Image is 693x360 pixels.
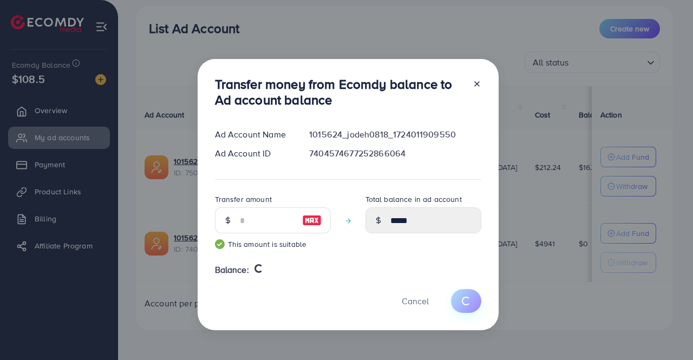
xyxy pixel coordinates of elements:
span: Balance: [215,264,249,276]
label: Transfer amount [215,194,272,205]
h3: Transfer money from Ecomdy balance to Ad account balance [215,76,464,108]
small: This amount is suitable [215,239,331,250]
iframe: Chat [647,311,685,352]
label: Total balance in ad account [365,194,462,205]
div: 1015624_jodeh0818_1724011909550 [300,128,489,141]
img: image [302,214,322,227]
div: Ad Account Name [206,128,301,141]
div: 7404574677252866064 [300,147,489,160]
button: Cancel [388,289,442,312]
img: guide [215,239,225,249]
div: Ad Account ID [206,147,301,160]
span: Cancel [402,295,429,307]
